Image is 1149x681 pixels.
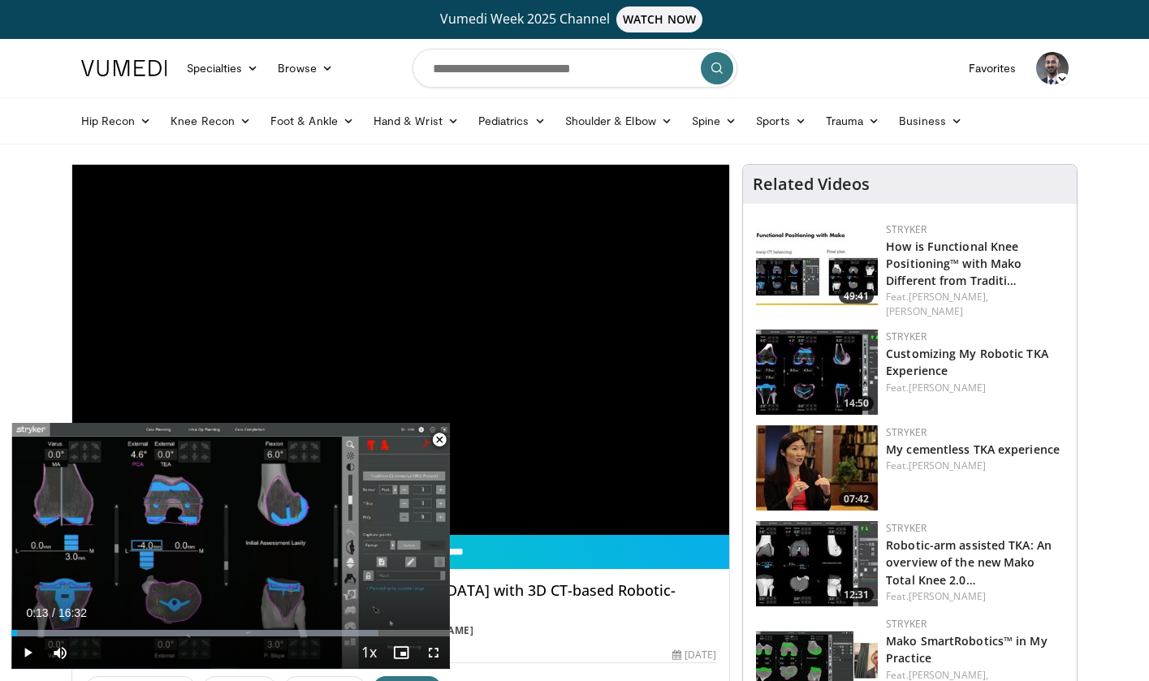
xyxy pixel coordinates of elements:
span: 12:31 [839,588,874,602]
a: How is Functional Knee Positioning™ with Mako Different from Traditi… [886,239,1022,288]
span: 49:41 [839,289,874,304]
img: ffdd9326-d8c6-4f24-b7c0-24c655ed4ab2.150x105_q85_crop-smart_upscale.jpg [756,222,878,308]
a: 07:42 [756,425,878,511]
div: Feat. [886,381,1064,395]
img: Avatar [1036,52,1069,84]
a: My cementless TKA experience [886,442,1060,457]
a: 14:50 [756,330,878,415]
a: Robotic-arm assisted TKA: An overview of the new Mako Total Knee 2.0… [886,537,1052,587]
div: Feat. [886,459,1064,473]
a: [PERSON_NAME] [886,304,963,318]
span: 14:50 [839,396,874,411]
span: 0:13 [26,606,48,619]
a: Stryker [886,222,927,236]
a: Hand & Wrist [364,105,469,137]
a: Pediatrics [469,105,555,137]
a: 12:31 [756,521,878,606]
img: VuMedi Logo [81,60,167,76]
div: By FEATURING [274,623,716,638]
a: Stryker [886,617,927,631]
div: Feat. [886,589,1064,604]
input: Search topics, interventions [413,49,737,88]
a: Browse [268,52,343,84]
a: Knee Recon [161,105,261,137]
a: Favorites [959,52,1026,84]
a: [PERSON_NAME], [909,290,988,304]
img: 26055920-f7a6-407f-820a-2bd18e419f3d.150x105_q85_crop-smart_upscale.jpg [756,330,878,415]
span: WATCH NOW [616,6,702,32]
a: 49:41 [756,222,878,308]
a: Sports [746,105,816,137]
a: Hip Recon [71,105,162,137]
a: Business [889,105,972,137]
div: Progress Bar [11,630,450,636]
a: Foot & Ankle [261,105,364,137]
a: Mako SmartRobotics™ in My Practice [886,633,1047,666]
span: 16:32 [58,606,87,619]
img: 3ed3d49b-c22b-49e8-bd74-1d9565e20b04.150x105_q85_crop-smart_upscale.jpg [756,521,878,606]
a: Vumedi Week 2025 ChannelWATCH NOW [84,6,1066,32]
span: 07:42 [839,492,874,506]
button: Playback Rate [352,636,385,669]
div: [DATE] [672,648,716,662]
a: [PERSON_NAME] [909,459,986,472]
span: / [52,606,55,619]
a: Spine [682,105,746,137]
a: Specialties [177,52,269,84]
button: Close [423,423,456,457]
div: Feat. [886,290,1064,319]
a: [PERSON_NAME] [909,589,986,603]
a: Stryker [886,521,927,535]
a: Stryker [886,425,927,439]
video-js: Video Player [11,423,450,670]
button: Enable picture-in-picture mode [385,636,417,669]
img: 4b492601-1f86-4970-ad60-0382e120d266.150x105_q85_crop-smart_upscale.jpg [756,425,878,511]
a: Customizing My Robotic TKA Experience [886,346,1048,378]
h4: Related Videos [753,175,870,194]
button: Play [11,636,44,669]
a: Stryker [886,330,927,343]
h4: Balancing the [MEDICAL_DATA] with 3D CT-based Robotic-Assisted Technology [274,582,716,617]
a: Shoulder & Elbow [555,105,682,137]
a: [PERSON_NAME] [909,381,986,394]
button: Mute [44,636,76,669]
a: Trauma [816,105,890,137]
button: Fullscreen [417,636,450,669]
